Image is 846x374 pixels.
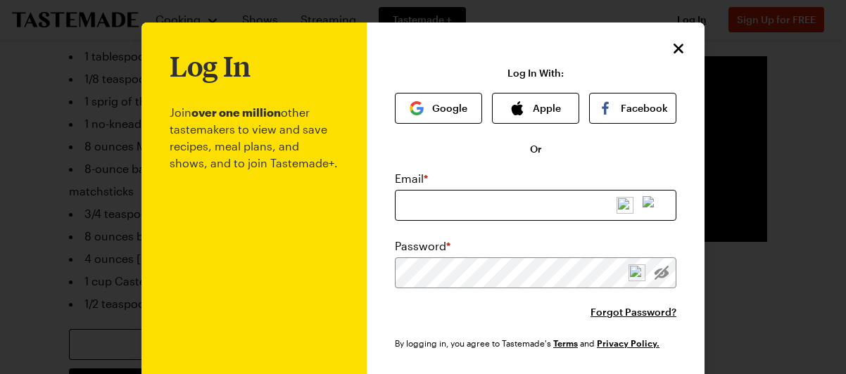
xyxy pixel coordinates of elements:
b: over one million [191,105,281,119]
img: npw-badge-icon-locked.svg [629,264,645,281]
button: Apple [492,93,579,124]
h1: Log In [170,51,251,82]
button: Close [669,39,688,58]
img: npw-badge-icon-locked.svg [617,197,633,214]
span: Or [530,142,542,156]
img: productIconColored.f2433d9a.svg [643,196,659,213]
button: Facebook [589,93,676,124]
a: Tastemade Terms of Service [553,337,578,349]
button: Google [395,93,482,124]
div: By logging in, you agree to Tastemade's and [395,336,665,350]
label: Password [395,238,450,254]
button: Forgot Password? [591,305,676,319]
a: Tastemade Privacy Policy [597,337,659,349]
label: Email [395,170,428,187]
p: Log In With: [507,67,564,79]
